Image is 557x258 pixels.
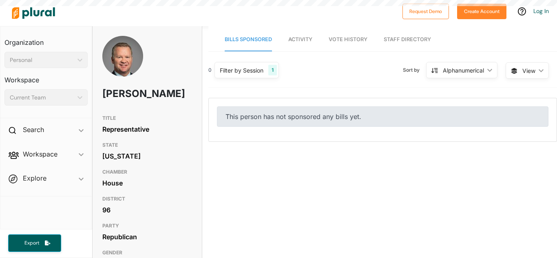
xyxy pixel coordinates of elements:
[403,66,426,74] span: Sort by
[225,28,272,51] a: Bills Sponsored
[102,82,156,106] h1: [PERSON_NAME]
[217,106,548,127] div: This person has not sponsored any bills yet.
[443,66,484,75] div: Alphanumerical
[102,231,192,243] div: Republican
[102,113,192,123] h3: TITLE
[533,7,549,15] a: Log In
[4,31,88,49] h3: Organization
[4,68,88,86] h3: Workspace
[10,93,74,102] div: Current Team
[457,7,506,15] a: Create Account
[19,240,45,247] span: Export
[208,66,212,74] div: 0
[457,4,506,19] button: Create Account
[102,221,192,231] h3: PARTY
[225,36,272,42] span: Bills Sponsored
[329,28,367,51] a: Vote History
[102,194,192,204] h3: DISTRICT
[8,234,61,252] button: Export
[288,36,312,42] span: Activity
[384,28,431,51] a: Staff Directory
[23,125,44,134] h2: Search
[220,66,263,75] div: Filter by Session
[268,65,277,75] div: 1
[102,177,192,189] div: House
[402,4,449,19] button: Request Demo
[329,36,367,42] span: Vote History
[102,150,192,162] div: [US_STATE]
[102,123,192,135] div: Representative
[102,36,143,93] img: Headshot of David Cook
[288,28,312,51] a: Activity
[102,204,192,216] div: 96
[402,7,449,15] a: Request Demo
[10,56,74,64] div: Personal
[102,167,192,177] h3: CHAMBER
[522,66,535,75] span: View
[102,140,192,150] h3: STATE
[102,248,192,258] h3: GENDER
